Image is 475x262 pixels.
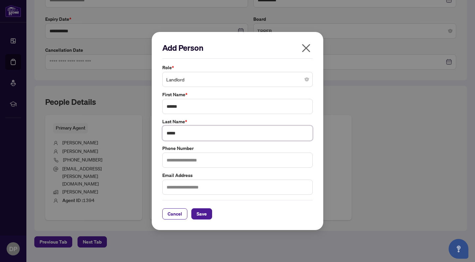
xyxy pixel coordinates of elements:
span: close [301,43,311,53]
button: Save [191,208,212,219]
span: Save [197,209,207,219]
label: Last Name [162,118,313,125]
label: Role [162,64,313,71]
h2: Add Person [162,43,313,53]
span: Landlord [166,73,309,86]
button: Cancel [162,208,187,219]
button: Open asap [449,239,468,259]
span: Cancel [168,209,182,219]
label: Phone Number [162,145,313,152]
label: Email Address [162,172,313,179]
span: close-circle [305,77,309,81]
label: First Name [162,91,313,98]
